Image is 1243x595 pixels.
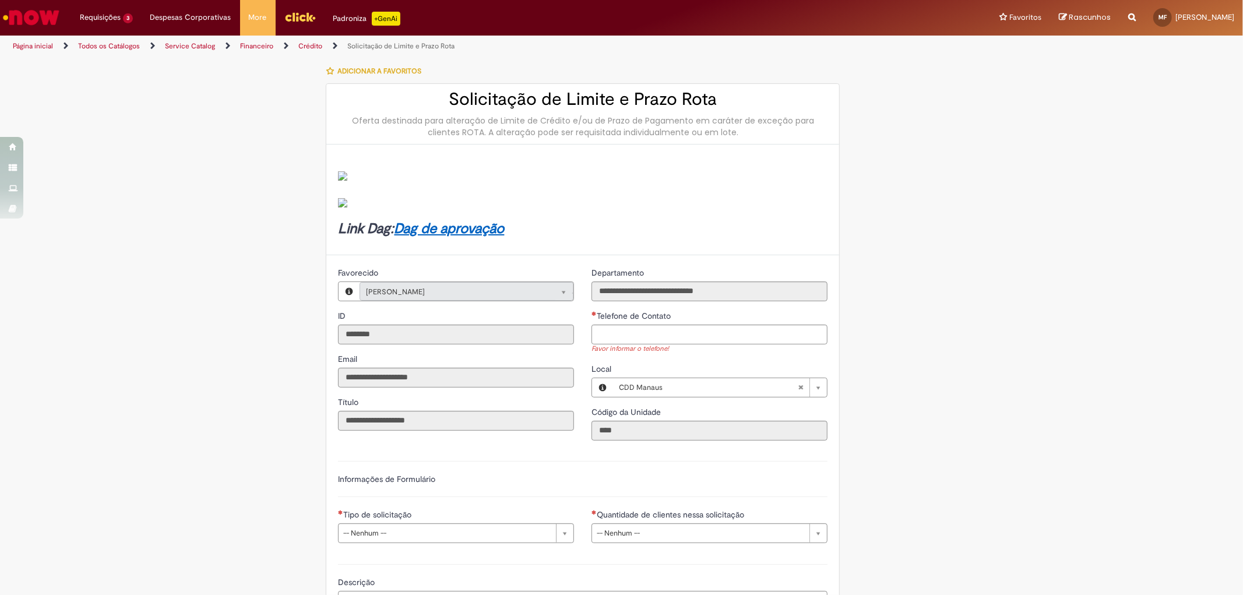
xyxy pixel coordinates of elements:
span: -- Nenhum -- [597,524,804,543]
a: Página inicial [13,41,53,51]
span: [PERSON_NAME] [1175,12,1234,22]
button: Local, Visualizar este registro CDD Manaus [592,378,613,397]
img: sys_attachment.do [338,171,347,181]
span: Local [591,364,614,374]
a: CDD ManausLimpar campo Local [613,378,827,397]
a: Crédito [298,41,322,51]
div: Oferta destinada para alteração de Limite de Crédito e/ou de Prazo de Pagamento em caráter de exc... [338,115,828,138]
span: Adicionar a Favoritos [337,66,421,76]
span: Somente leitura - Email [338,354,360,364]
input: Título [338,411,574,431]
span: Necessários [591,311,597,316]
span: Despesas Corporativas [150,12,231,23]
input: Telefone de Contato [591,325,828,344]
span: Somente leitura - Código da Unidade [591,407,663,417]
span: Somente leitura - ID [338,311,348,321]
input: ID [338,325,574,344]
span: Somente leitura - Departamento [591,267,646,278]
h2: Solicitação de Limite e Prazo Rota [338,90,828,109]
ul: Trilhas de página [9,36,820,57]
span: MF [1159,13,1167,21]
span: Rascunhos [1069,12,1111,23]
div: Favor informar o telefone! [591,344,828,354]
span: Telefone de Contato [597,311,673,321]
label: Somente leitura - Departamento [591,267,646,279]
label: Somente leitura - ID [338,310,348,322]
span: Somente leitura - Título [338,397,361,407]
a: Todos os Catálogos [78,41,140,51]
span: 3 [123,13,133,23]
a: Service Catalog [165,41,215,51]
span: Necessários [591,510,597,515]
img: sys_attachment.do [338,198,347,207]
span: -- Nenhum -- [343,524,550,543]
label: Somente leitura - Código da Unidade [591,406,663,418]
p: +GenAi [372,12,400,26]
span: [PERSON_NAME] [366,283,544,301]
span: Somente leitura - Favorecido [338,267,381,278]
button: Favorecido, Visualizar este registro Matheus Henrique Santos Farias [339,282,360,301]
span: CDD Manaus [619,378,798,397]
span: Favoritos [1009,12,1041,23]
label: Somente leitura - Email [338,353,360,365]
a: [PERSON_NAME]Limpar campo Favorecido [360,282,573,301]
button: Adicionar a Favoritos [326,59,428,83]
label: Somente leitura - Título [338,396,361,408]
strong: Link Dag: [338,220,504,238]
div: Padroniza [333,12,400,26]
a: Financeiro [240,41,273,51]
img: click_logo_yellow_360x200.png [284,8,316,26]
abbr: Limpar campo Local [792,378,809,397]
a: Rascunhos [1059,12,1111,23]
span: Necessários [338,510,343,515]
label: Informações de Formulário [338,474,435,484]
span: Tipo de solicitação [343,509,414,520]
a: Dag de aprovação [394,220,504,238]
span: More [249,12,267,23]
span: Requisições [80,12,121,23]
span: Quantidade de clientes nessa solicitação [597,509,746,520]
span: Descrição [338,577,377,587]
a: Solicitação de Limite e Prazo Rota [347,41,455,51]
input: Departamento [591,281,828,301]
input: Código da Unidade [591,421,828,441]
img: ServiceNow [1,6,61,29]
input: Email [338,368,574,388]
